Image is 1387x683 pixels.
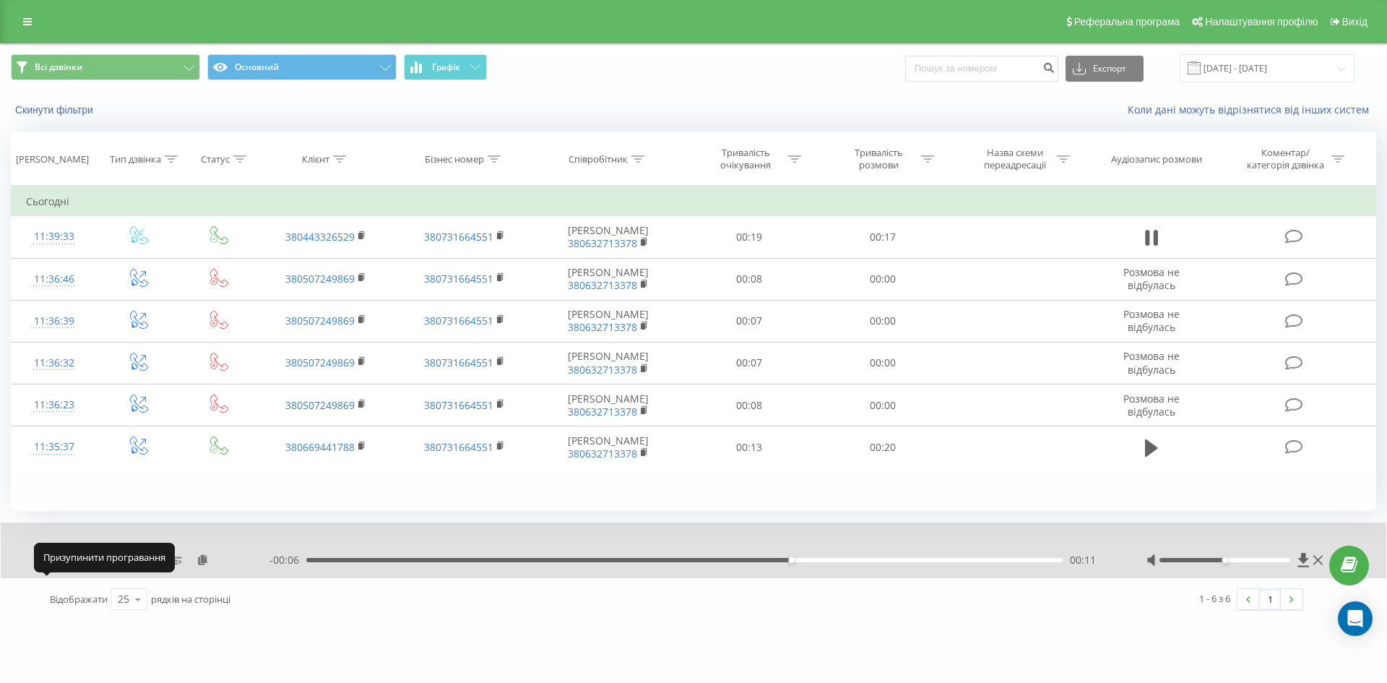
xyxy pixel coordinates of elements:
[26,223,82,251] div: 11:39:33
[1128,103,1376,116] a: Коли дані можуть відрізнятися вiд інших систем
[1243,147,1328,171] div: Коментар/категорія дзвінка
[404,54,487,80] button: Графік
[16,153,89,166] div: [PERSON_NAME]
[34,543,175,572] div: Призупинити програвання
[1123,349,1180,376] span: Розмова не відбулась
[424,356,493,369] a: 380731664551
[569,153,628,166] div: Співробітник
[424,398,493,412] a: 380731664551
[905,56,1058,82] input: Пошук за номером
[424,230,493,244] a: 380731664551
[816,342,949,384] td: 00:00
[26,307,82,335] div: 11:36:39
[285,272,355,285] a: 380507249869
[1123,265,1180,292] span: Розмова не відбулась
[533,216,683,258] td: [PERSON_NAME]
[26,265,82,293] div: 11:36:46
[816,216,949,258] td: 00:17
[707,147,785,171] div: Тривалість очікування
[816,426,949,468] td: 00:20
[1123,392,1180,418] span: Розмова не відбулась
[816,300,949,342] td: 00:00
[1070,553,1096,567] span: 00:11
[1199,591,1230,606] div: 1 - 6 з 6
[683,385,816,426] td: 00:08
[285,356,355,369] a: 380507249869
[26,391,82,419] div: 11:36:23
[683,342,816,384] td: 00:07
[1074,16,1180,27] span: Реферальна програма
[788,557,794,563] div: Accessibility label
[683,216,816,258] td: 00:19
[976,147,1053,171] div: Назва схеми переадресації
[568,236,637,250] a: 380632713378
[285,440,355,454] a: 380669441788
[533,258,683,300] td: [PERSON_NAME]
[285,314,355,327] a: 380507249869
[110,153,161,166] div: Тип дзвінка
[302,153,329,166] div: Клієнт
[201,153,230,166] div: Статус
[533,426,683,468] td: [PERSON_NAME]
[533,342,683,384] td: [PERSON_NAME]
[1205,16,1318,27] span: Налаштування профілю
[118,592,129,606] div: 25
[11,54,200,80] button: Всі дзвінки
[683,258,816,300] td: 00:08
[816,385,949,426] td: 00:00
[26,349,82,377] div: 11:36:32
[840,147,917,171] div: Тривалість розмови
[11,103,100,116] button: Скинути фільтри
[1342,16,1367,27] span: Вихід
[424,272,493,285] a: 380731664551
[1259,589,1281,609] a: 1
[425,153,484,166] div: Бізнес номер
[424,440,493,454] a: 380731664551
[285,398,355,412] a: 380507249869
[1066,56,1144,82] button: Експорт
[207,54,397,80] button: Основний
[424,314,493,327] a: 380731664551
[568,320,637,334] a: 380632713378
[151,593,230,606] span: рядків на сторінці
[285,230,355,244] a: 380443326529
[568,278,637,292] a: 380632713378
[683,426,816,468] td: 00:13
[26,433,82,461] div: 11:35:37
[269,553,306,567] span: - 00:06
[533,300,683,342] td: [PERSON_NAME]
[35,61,82,73] span: Всі дзвінки
[12,187,1376,216] td: Сьогодні
[816,258,949,300] td: 00:00
[50,593,108,606] span: Відображати
[1338,601,1373,636] div: Open Intercom Messenger
[432,62,460,72] span: Графік
[1123,307,1180,334] span: Розмова не відбулась
[1222,557,1227,563] div: Accessibility label
[568,363,637,377] a: 380632713378
[568,447,637,460] a: 380632713378
[568,405,637,418] a: 380632713378
[1111,153,1202,166] div: Аудіозапис розмови
[683,300,816,342] td: 00:07
[533,385,683,426] td: [PERSON_NAME]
